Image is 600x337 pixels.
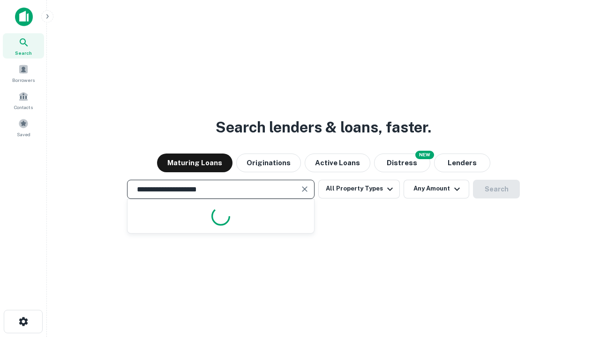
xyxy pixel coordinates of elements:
a: Search [3,33,44,59]
span: Contacts [14,103,33,111]
a: Saved [3,115,44,140]
button: Search distressed loans with lien and other non-mortgage details. [374,154,430,172]
button: Active Loans [305,154,370,172]
a: Contacts [3,88,44,113]
h3: Search lenders & loans, faster. [216,116,431,139]
span: Search [15,49,32,57]
button: Lenders [434,154,490,172]
button: Any Amount [404,180,469,198]
span: Borrowers [12,76,35,84]
span: Saved [17,131,30,138]
button: Originations [236,154,301,172]
img: capitalize-icon.png [15,7,33,26]
button: Clear [298,183,311,196]
button: Maturing Loans [157,154,232,172]
button: All Property Types [318,180,400,198]
a: Borrowers [3,60,44,86]
div: NEW [415,151,434,159]
iframe: Chat Widget [553,262,600,307]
